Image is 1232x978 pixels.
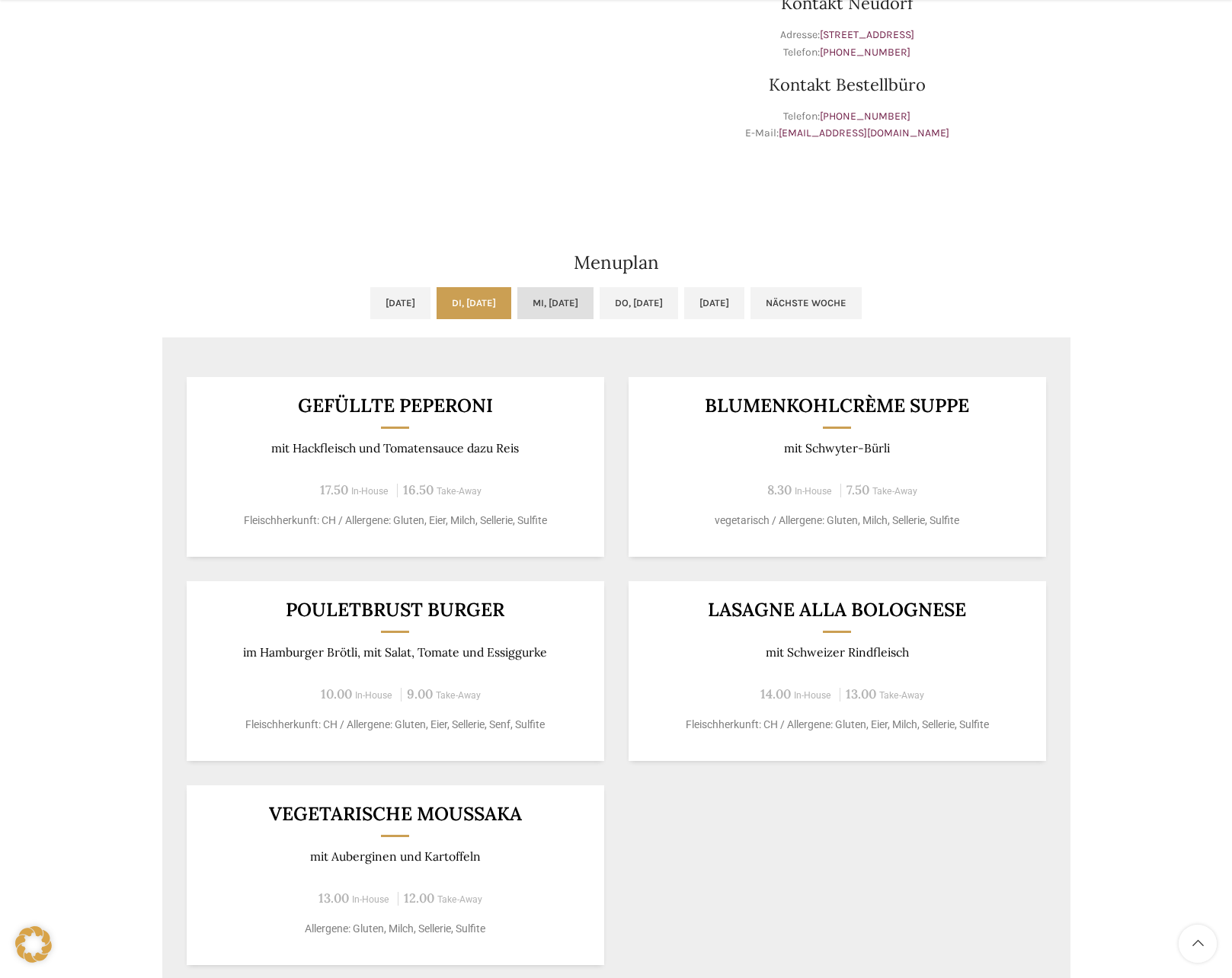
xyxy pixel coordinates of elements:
span: 13.00 [318,890,349,906]
span: Take-Away [436,690,481,701]
span: 14.00 [760,686,791,702]
span: 8.30 [767,481,792,498]
p: Allergene: Gluten, Milch, Sellerie, Sulfite [205,921,585,937]
p: Fleischherkunft: CH / Allergene: Gluten, Eier, Milch, Sellerie, Sulfite [205,513,585,529]
span: 17.50 [320,481,348,498]
p: Telefon: E-Mail: [624,108,1070,142]
span: 12.00 [404,890,434,906]
p: Fleischherkunft: CH / Allergene: Gluten, Eier, Sellerie, Senf, Sulfite [205,717,585,733]
h3: Vegetarische Moussaka [205,804,585,823]
span: In-House [351,486,389,497]
span: 16.50 [403,481,434,498]
span: Take-Away [879,690,924,701]
h3: LASAGNE ALLA BOLOGNESE [647,600,1027,619]
a: Scroll to top button [1179,925,1217,963]
span: 13.00 [846,686,876,702]
h3: Kontakt Bestellbüro [624,76,1070,93]
p: mit Schwyter-Bürli [647,441,1027,455]
h3: Gefüllte Peperoni [205,396,585,415]
span: In-House [355,690,392,701]
p: mit Schweizer Rindfleisch [647,645,1027,660]
a: [STREET_ADDRESS] [820,28,914,41]
p: mit Auberginen und Kartoffeln [205,849,585,864]
span: In-House [352,894,389,905]
span: In-House [795,486,832,497]
span: 10.00 [321,686,352,702]
span: In-House [794,690,831,701]
span: Take-Away [437,894,482,905]
span: Take-Away [872,486,917,497]
span: Take-Away [437,486,482,497]
span: 7.50 [846,481,869,498]
a: [DATE] [684,287,744,319]
h2: Menuplan [162,254,1070,272]
a: [PHONE_NUMBER] [820,110,910,123]
h3: Pouletbrust Burger [205,600,585,619]
p: vegetarisch / Allergene: Gluten, Milch, Sellerie, Sulfite [647,513,1027,529]
a: [EMAIL_ADDRESS][DOMAIN_NAME] [779,126,949,139]
a: Nächste Woche [750,287,862,319]
p: mit Hackfleisch und Tomatensauce dazu Reis [205,441,585,455]
p: im Hamburger Brötli, mit Salat, Tomate und Essiggurke [205,645,585,660]
p: Adresse: Telefon: [624,27,1070,61]
h3: Blumenkohlcrème suppe [647,396,1027,415]
span: 9.00 [407,686,433,702]
a: [PHONE_NUMBER] [820,46,910,59]
a: Do, [DATE] [600,287,678,319]
p: Fleischherkunft: CH / Allergene: Gluten, Eier, Milch, Sellerie, Sulfite [647,717,1027,733]
a: [DATE] [370,287,430,319]
a: Mi, [DATE] [517,287,594,319]
a: Di, [DATE] [437,287,511,319]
